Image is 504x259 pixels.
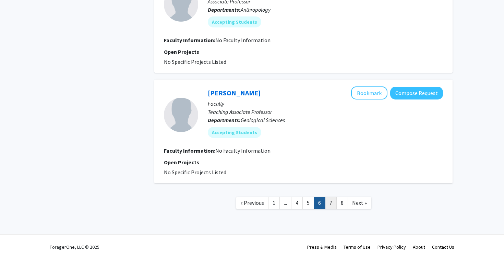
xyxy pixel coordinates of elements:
iframe: Chat [5,228,29,254]
nav: Page navigation [154,190,453,218]
span: Geological Sciences [241,117,285,123]
a: Terms of Use [344,244,371,250]
b: Faculty Information: [164,37,215,44]
span: Anthropology [241,6,271,13]
p: Teaching Associate Professor [208,108,443,116]
button: Compose Request to David Farris [390,87,443,99]
a: 7 [325,197,337,209]
a: Previous [236,197,268,209]
a: Press & Media [307,244,337,250]
b: Departments: [208,6,241,13]
div: ForagerOne, LLC © 2025 [50,235,99,259]
span: ... [284,199,287,206]
mat-chip: Accepting Students [208,127,261,138]
span: « Previous [240,199,264,206]
a: 5 [302,197,314,209]
a: 8 [336,197,348,209]
span: No Specific Projects Listed [164,58,226,65]
b: Faculty Information: [164,147,215,154]
span: No Faculty Information [215,147,271,154]
a: About [413,244,425,250]
a: Next [348,197,371,209]
mat-chip: Accepting Students [208,16,261,27]
button: Add David Farris to Bookmarks [351,86,387,99]
p: Open Projects [164,48,443,56]
span: No Faculty Information [215,37,271,44]
a: [PERSON_NAME] [208,89,261,97]
span: No Specific Projects Listed [164,169,226,176]
a: 1 [268,197,280,209]
a: Contact Us [432,244,454,250]
a: Privacy Policy [377,244,406,250]
p: Faculty [208,99,443,108]
a: 6 [314,197,325,209]
p: Open Projects [164,158,443,166]
span: Next » [352,199,367,206]
a: 4 [291,197,303,209]
b: Departments: [208,117,241,123]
